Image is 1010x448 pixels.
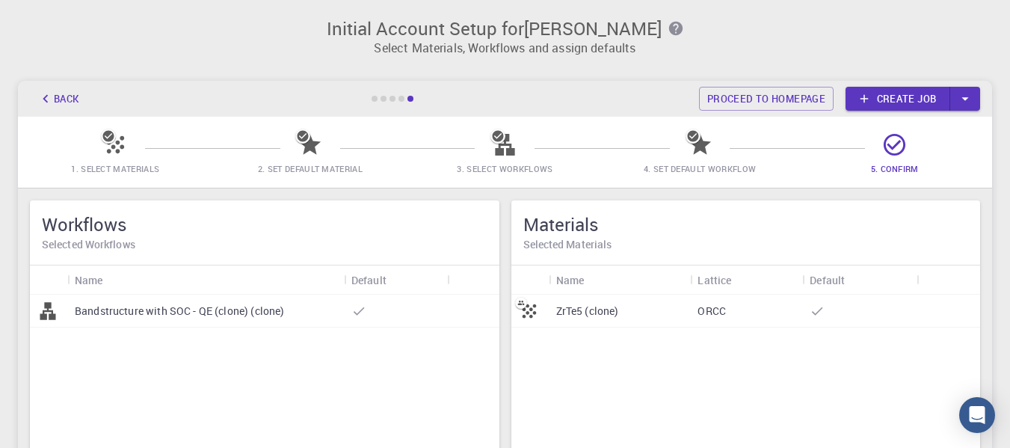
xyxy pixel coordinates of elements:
[698,304,726,319] p: ORCC
[42,236,487,253] h6: Selected Workflows
[75,266,103,295] div: Name
[556,266,585,295] div: Name
[67,266,344,295] div: Name
[523,212,969,236] h5: Materials
[71,163,159,174] span: 1. Select Materials
[42,212,487,236] h5: Workflows
[344,266,447,295] div: Default
[523,236,969,253] h6: Selected Materials
[699,87,834,111] a: Proceed to homepage
[30,87,87,111] button: Back
[103,268,127,292] button: Sort
[959,397,995,433] div: Open Intercom Messenger
[556,304,619,319] p: ZrTe5 (clone)
[549,266,691,295] div: Name
[644,163,756,174] span: 4. Set Default Workflow
[871,163,919,174] span: 5. Confirm
[511,266,549,295] div: Icon
[846,87,950,111] a: Create job
[457,163,552,174] span: 3. Select Workflows
[27,18,983,39] h3: Initial Account Setup for [PERSON_NAME]
[30,266,67,295] div: Icon
[845,268,869,292] button: Sort
[27,39,983,57] p: Select Materials, Workflows and assign defaults
[690,266,802,295] div: Lattice
[351,266,387,295] div: Default
[258,163,363,174] span: 2. Set Default Material
[802,266,917,295] div: Default
[584,268,608,292] button: Sort
[75,304,284,319] p: Bandstructure with SOC - QE (clone) (clone)
[732,268,756,292] button: Sort
[698,266,731,295] div: Lattice
[810,266,845,295] div: Default
[387,268,410,292] button: Sort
